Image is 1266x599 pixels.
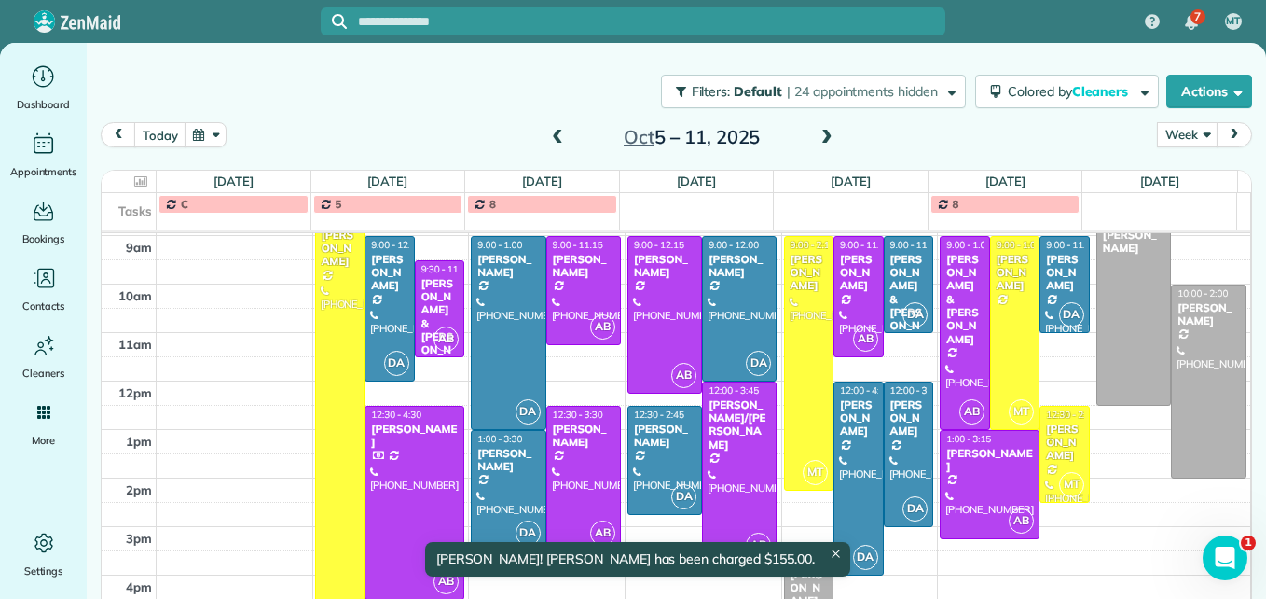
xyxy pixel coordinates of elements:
[1102,229,1166,256] div: [PERSON_NAME]
[181,197,188,211] span: C
[890,384,941,397] span: 12:00 - 3:00
[839,398,878,439] div: [PERSON_NAME]
[633,253,696,280] div: [PERSON_NAME]
[671,363,696,388] span: AB
[959,399,984,425] span: AB
[1177,301,1241,328] div: [PERSON_NAME]
[1226,14,1241,29] span: MT
[552,253,615,280] div: [PERSON_NAME]
[126,434,152,449] span: 1pm
[890,239,941,251] span: 9:00 - 11:00
[32,431,55,450] span: More
[553,409,603,421] span: 12:30 - 3:30
[522,174,562,188] a: [DATE]
[17,95,70,114] span: Dashboard
[370,423,459,450] div: [PERSON_NAME]
[424,542,849,577] div: [PERSON_NAME]! [PERSON_NAME] has been charged $155.00.
[840,384,890,397] span: 12:00 - 4:00
[889,253,929,347] div: [PERSON_NAME] & [PERSON_NAME]
[590,314,615,340] span: AB
[1008,83,1135,100] span: Colored by
[746,533,771,558] span: AB
[7,129,79,181] a: Appointments
[709,384,759,397] span: 12:00 - 3:45
[787,83,938,100] span: | 24 appointments hidden
[708,398,771,453] div: [PERSON_NAME]/[PERSON_NAME]
[22,297,64,315] span: Contacts
[791,239,835,251] span: 9:00 - 2:15
[7,330,79,383] a: Cleaners
[692,83,731,100] span: Filters:
[335,197,341,211] span: 5
[118,385,152,400] span: 12pm
[7,196,79,248] a: Bookings
[1009,399,1034,425] span: MT
[477,433,522,445] span: 1:00 - 3:30
[590,521,615,546] span: AB
[790,253,829,293] div: [PERSON_NAME]
[101,122,136,147] button: prev
[661,75,966,108] button: Filters: Default | 24 appointments hidden
[10,162,77,181] span: Appointments
[853,327,878,352] span: AB
[367,174,407,188] a: [DATE]
[831,174,871,188] a: [DATE]
[975,75,1159,108] button: Colored byCleaners
[1140,174,1180,188] a: [DATE]
[1045,423,1084,463] div: [PERSON_NAME]
[952,197,958,211] span: 8
[677,174,717,188] a: [DATE]
[433,569,459,594] span: AB
[734,83,783,100] span: Default
[126,531,152,546] span: 3pm
[477,239,522,251] span: 9:00 - 1:00
[476,253,540,280] div: [PERSON_NAME]
[946,239,991,251] span: 9:00 - 1:00
[902,496,928,522] span: DA
[624,125,654,148] span: Oct
[633,423,696,450] div: [PERSON_NAME]
[371,239,421,251] span: 9:00 - 12:00
[421,263,472,275] span: 9:30 - 11:30
[1059,472,1084,497] span: MT
[853,545,878,570] span: DA
[1203,536,1247,580] iframe: Intercom live chat
[803,460,828,485] span: MT
[1166,75,1252,108] button: Actions
[420,277,460,371] div: [PERSON_NAME] & [PERSON_NAME]
[22,364,64,383] span: Cleaners
[489,197,496,211] span: 8
[134,122,186,147] button: today
[889,398,929,439] div: [PERSON_NAME]
[652,75,966,108] a: Filters: Default | 24 appointments hidden
[1046,409,1096,421] span: 12:30 - 2:30
[746,351,771,376] span: DA
[321,14,347,29] button: Focus search
[24,562,63,580] span: Settings
[1046,239,1096,251] span: 9:00 - 11:00
[553,239,603,251] span: 9:00 - 11:15
[371,409,421,421] span: 12:30 - 4:30
[7,263,79,315] a: Contacts
[997,239,1041,251] span: 9:00 - 1:00
[384,351,409,376] span: DA
[22,230,65,248] span: Bookings
[476,447,540,474] div: [PERSON_NAME]
[370,253,409,293] div: [PERSON_NAME]
[671,484,696,509] span: DA
[7,528,79,580] a: Settings
[946,433,991,445] span: 1:00 - 3:15
[126,240,152,255] span: 9am
[552,423,615,450] div: [PERSON_NAME]
[332,14,347,29] svg: Focus search
[1241,536,1256,550] span: 1
[996,253,1035,293] div: [PERSON_NAME]
[575,127,808,147] h2: 5 – 11, 2025
[634,409,684,421] span: 12:30 - 2:45
[516,399,541,425] span: DA
[1072,83,1132,100] span: Cleaners
[945,447,1034,474] div: [PERSON_NAME]
[1045,253,1084,293] div: [PERSON_NAME]
[118,288,152,303] span: 10am
[516,521,541,546] span: DA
